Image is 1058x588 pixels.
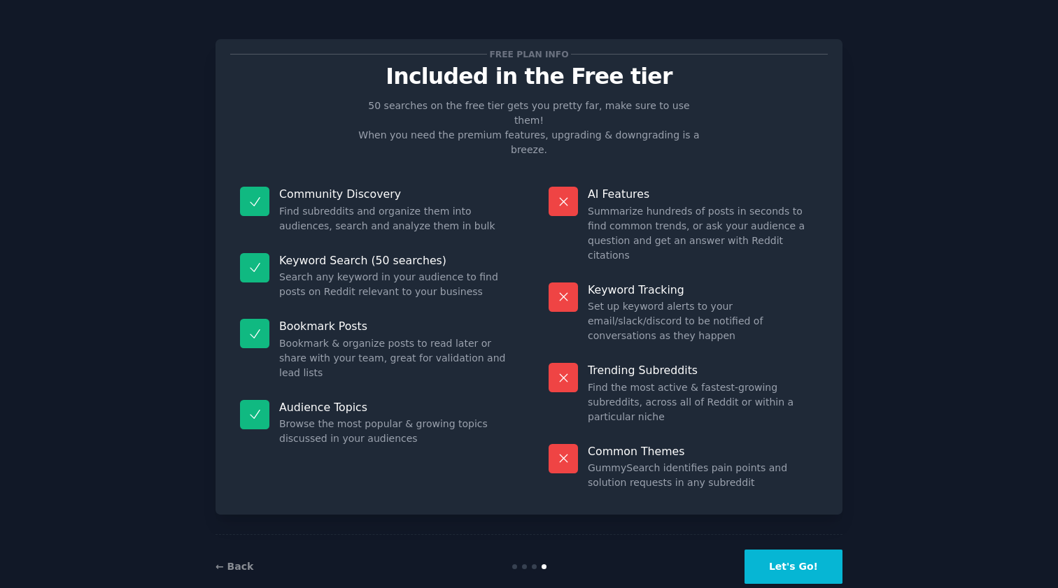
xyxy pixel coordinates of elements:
[588,444,818,459] p: Common Themes
[588,299,818,343] dd: Set up keyword alerts to your email/slack/discord to be notified of conversations as they happen
[279,270,509,299] dd: Search any keyword in your audience to find posts on Reddit relevant to your business
[279,319,509,334] p: Bookmark Posts
[487,47,571,62] span: Free plan info
[279,253,509,268] p: Keyword Search (50 searches)
[279,400,509,415] p: Audience Topics
[216,561,253,572] a: ← Back
[230,64,828,89] p: Included in the Free tier
[588,461,818,490] dd: GummySearch identifies pain points and solution requests in any subreddit
[588,204,818,263] dd: Summarize hundreds of posts in seconds to find common trends, or ask your audience a question and...
[279,204,509,234] dd: Find subreddits and organize them into audiences, search and analyze them in bulk
[353,99,705,157] p: 50 searches on the free tier gets you pretty far, make sure to use them! When you need the premiu...
[588,380,818,424] dd: Find the most active & fastest-growing subreddits, across all of Reddit or within a particular niche
[745,550,842,584] button: Let's Go!
[588,187,818,201] p: AI Features
[279,417,509,446] dd: Browse the most popular & growing topics discussed in your audiences
[279,336,509,380] dd: Bookmark & organize posts to read later or share with your team, great for validation and lead lists
[279,187,509,201] p: Community Discovery
[588,363,818,378] p: Trending Subreddits
[588,282,818,297] p: Keyword Tracking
